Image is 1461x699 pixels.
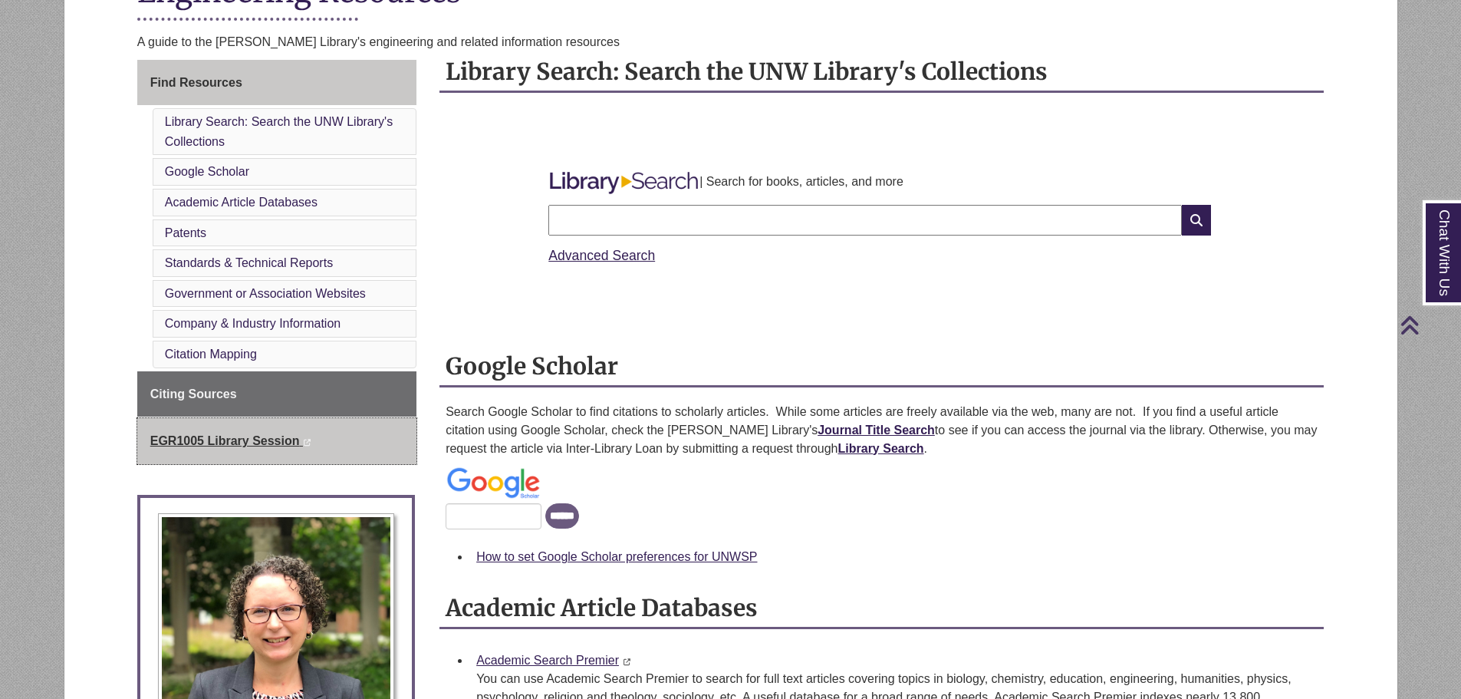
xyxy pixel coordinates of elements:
i: This link opens in a new window [622,658,630,665]
a: Advanced Search [548,248,655,263]
a: Citing Sources [137,371,416,417]
a: Standards & Technical Reports [165,256,333,269]
p: | Search for books, articles, and more [699,173,903,191]
img: Libary Search [548,172,699,194]
a: Patents [165,226,206,239]
span: EGR1005 Library Session [150,434,300,447]
i: This link opens in a new window [303,439,311,446]
a: Company & Industry Information [165,317,341,330]
a: Journal Title Search [818,424,935,437]
span: A guide to the [PERSON_NAME] Library's engineering and related information resources [137,35,620,48]
a: Government or Association Websites [165,287,366,300]
a: How to set Google Scholar preferences for UNWSP [476,550,757,563]
h2: Google Scholar [439,347,1324,387]
h2: Academic Article Databases [439,589,1324,629]
a: EGR1005 Library Session [137,418,416,464]
i: Search [1182,205,1211,236]
a: Library Search [838,442,924,455]
a: Back to Top [1400,315,1457,335]
a: Citation Mapping [165,348,257,361]
span: Citing Sources [150,387,237,401]
input: Google Scholar Search [446,503,541,529]
span: Find Resources [150,76,242,89]
a: Find Resources [137,60,416,106]
a: Library Search: Search the UNW Library's Collections [165,115,393,148]
a: Academic Search Premier [476,654,619,667]
h2: Library Search: Search the UNW Library's Collections [439,52,1324,93]
p: Search Google Scholar to find citations to scholarly articles. While some articles are freely ava... [446,403,1318,458]
div: Guide Page Menu [137,60,416,464]
a: Academic Article Databases [165,196,318,209]
img: Google Scholar Search [446,466,541,500]
a: Google Scholar [165,165,249,178]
